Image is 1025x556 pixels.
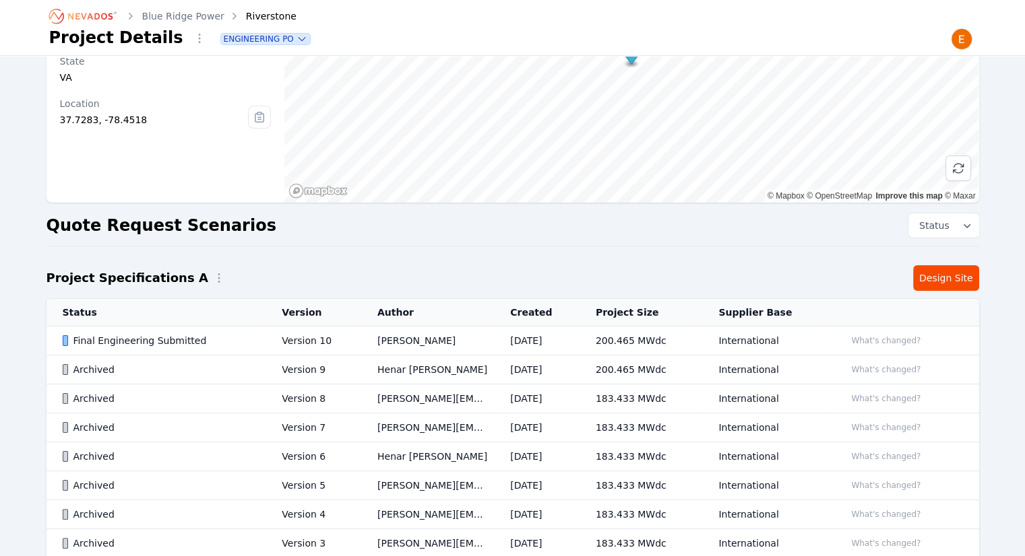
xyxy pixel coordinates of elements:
span: Status [914,219,950,232]
tr: ArchivedVersion 9Henar [PERSON_NAME][DATE]200.465 MWdcInternationalWhat's changed? [46,355,979,384]
tr: ArchivedVersion 7[PERSON_NAME][EMAIL_ADDRESS][PERSON_NAME][DOMAIN_NAME][DATE]183.433 MWdcInternat... [46,413,979,442]
div: 37.7283, -78.4518 [60,113,249,127]
th: Created [494,299,580,326]
td: Version 6 [266,442,361,471]
td: [DATE] [494,471,580,500]
div: Location [60,97,249,110]
td: International [702,442,829,471]
td: [DATE] [494,384,580,413]
a: Blue Ridge Power [142,9,224,23]
td: [PERSON_NAME][EMAIL_ADDRESS][PERSON_NAME][DOMAIN_NAME] [361,384,494,413]
td: [DATE] [494,355,580,384]
h2: Project Specifications A [46,269,208,287]
h1: Project Details [49,27,183,48]
button: Engineering PO [221,34,310,44]
td: 183.433 MWdc [580,442,703,471]
button: Status [908,213,979,238]
div: Archived [63,479,259,492]
a: OpenStreetMap [807,191,872,201]
div: Archived [63,363,259,376]
td: [DATE] [494,326,580,355]
td: 200.465 MWdc [580,355,703,384]
th: Status [46,299,266,326]
button: What's changed? [845,391,927,406]
tr: ArchivedVersion 5[PERSON_NAME][EMAIL_ADDRESS][PERSON_NAME][DOMAIN_NAME][DATE]183.433 MWdcInternat... [46,471,979,500]
a: Improve this map [875,191,942,201]
td: Version 5 [266,471,361,500]
button: What's changed? [845,507,927,522]
td: International [702,355,829,384]
td: Version 4 [266,500,361,529]
div: Riverstone [227,9,297,23]
th: Project Size [580,299,703,326]
td: Henar [PERSON_NAME] [361,355,494,384]
button: What's changed? [845,362,927,377]
nav: Breadcrumb [49,5,297,27]
td: [DATE] [494,413,580,442]
div: Final Engineering Submitted [63,334,259,347]
td: 183.433 MWdc [580,500,703,529]
button: What's changed? [845,536,927,551]
button: What's changed? [845,449,927,464]
td: International [702,413,829,442]
tr: Final Engineering SubmittedVersion 10[PERSON_NAME][DATE]200.465 MWdcInternationalWhat's changed? [46,326,979,355]
a: Maxar [945,191,976,201]
td: International [702,384,829,413]
div: Archived [63,450,259,463]
td: 200.465 MWdc [580,326,703,355]
div: Archived [63,536,259,550]
td: [PERSON_NAME][EMAIL_ADDRESS][PERSON_NAME][DOMAIN_NAME] [361,413,494,442]
td: [DATE] [494,500,580,529]
button: What's changed? [845,420,927,435]
td: [PERSON_NAME][EMAIL_ADDRESS][PERSON_NAME][DOMAIN_NAME] [361,471,494,500]
img: Emily Walker [951,28,972,50]
tr: ArchivedVersion 6Henar [PERSON_NAME][DATE]183.433 MWdcInternationalWhat's changed? [46,442,979,471]
td: Henar [PERSON_NAME] [361,442,494,471]
div: VA [60,71,272,84]
td: International [702,471,829,500]
th: Supplier Base [702,299,829,326]
button: What's changed? [845,478,927,493]
a: Mapbox homepage [288,183,348,199]
h2: Quote Request Scenarios [46,215,276,236]
a: Mapbox [768,191,805,201]
td: [PERSON_NAME][EMAIL_ADDRESS][PERSON_NAME][DOMAIN_NAME] [361,500,494,529]
th: Version [266,299,361,326]
td: 183.433 MWdc [580,471,703,500]
td: 183.433 MWdc [580,413,703,442]
div: Archived [63,421,259,434]
td: Version 9 [266,355,361,384]
th: Author [361,299,494,326]
td: Version 10 [266,326,361,355]
td: Version 7 [266,413,361,442]
td: [DATE] [494,442,580,471]
tr: ArchivedVersion 8[PERSON_NAME][EMAIL_ADDRESS][PERSON_NAME][DOMAIN_NAME][DATE]183.433 MWdcInternat... [46,384,979,413]
td: 183.433 MWdc [580,384,703,413]
div: Archived [63,392,259,405]
a: Design Site [913,265,979,291]
div: Archived [63,508,259,521]
button: What's changed? [845,333,927,348]
td: International [702,326,829,355]
div: State [60,55,272,68]
td: [PERSON_NAME] [361,326,494,355]
td: Version 8 [266,384,361,413]
tr: ArchivedVersion 4[PERSON_NAME][EMAIL_ADDRESS][PERSON_NAME][DOMAIN_NAME][DATE]183.433 MWdcInternat... [46,500,979,529]
td: International [702,500,829,529]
